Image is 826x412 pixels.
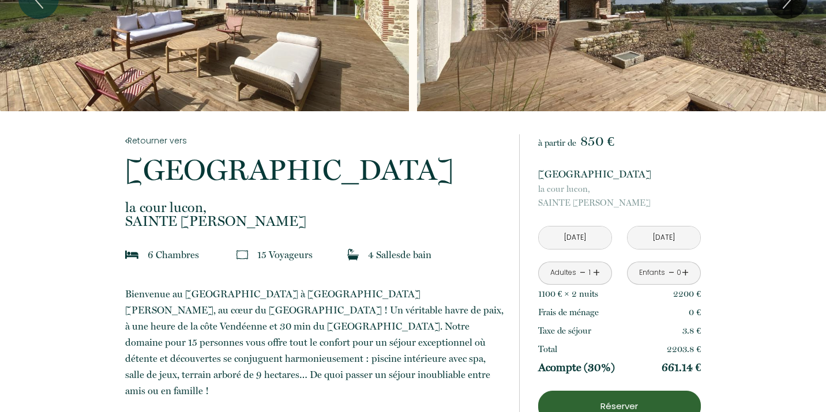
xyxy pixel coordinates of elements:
[628,226,700,249] input: Départ
[580,133,614,149] span: 850 €
[538,324,591,338] p: Taxe de séjour
[257,247,313,263] p: 15 Voyageur
[195,249,199,260] span: s
[538,166,701,182] p: [GEOGRAPHIC_DATA]
[125,156,504,184] p: [GEOGRAPHIC_DATA]
[595,289,598,299] span: s
[236,249,248,260] img: guests
[682,264,689,282] a: +
[538,361,615,375] p: Acompte (30%)
[689,305,701,319] p: 0 €
[580,264,586,282] a: -
[593,264,600,282] a: +
[669,264,675,282] a: -
[396,249,400,260] span: s
[682,324,701,338] p: 3.8 €
[309,249,313,260] span: s
[673,287,701,301] p: 2200 €
[538,138,576,148] span: à partir de
[639,267,665,278] div: Enfants
[550,267,576,278] div: Adultes
[125,201,504,214] span: la cour lucon,
[125,286,504,399] p: Bienvenue au [GEOGRAPHIC_DATA] à [GEOGRAPHIC_DATA][PERSON_NAME], au cœur du [GEOGRAPHIC_DATA] ! U...
[662,361,701,375] p: 661.14 €
[148,247,199,263] p: 6 Chambre
[538,287,598,301] p: 1100 € × 2 nuit
[667,342,701,356] p: 2203.8 €
[539,226,611,249] input: Arrivée
[587,267,592,278] div: 1
[538,182,701,210] p: SAINTE [PERSON_NAME]
[368,247,431,263] p: 4 Salle de bain
[538,182,701,196] span: la cour lucon,
[125,201,504,228] p: SAINTE [PERSON_NAME]
[125,134,504,147] a: Retourner vers
[538,342,557,356] p: Total
[676,267,682,278] div: 0
[538,305,599,319] p: Frais de ménage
